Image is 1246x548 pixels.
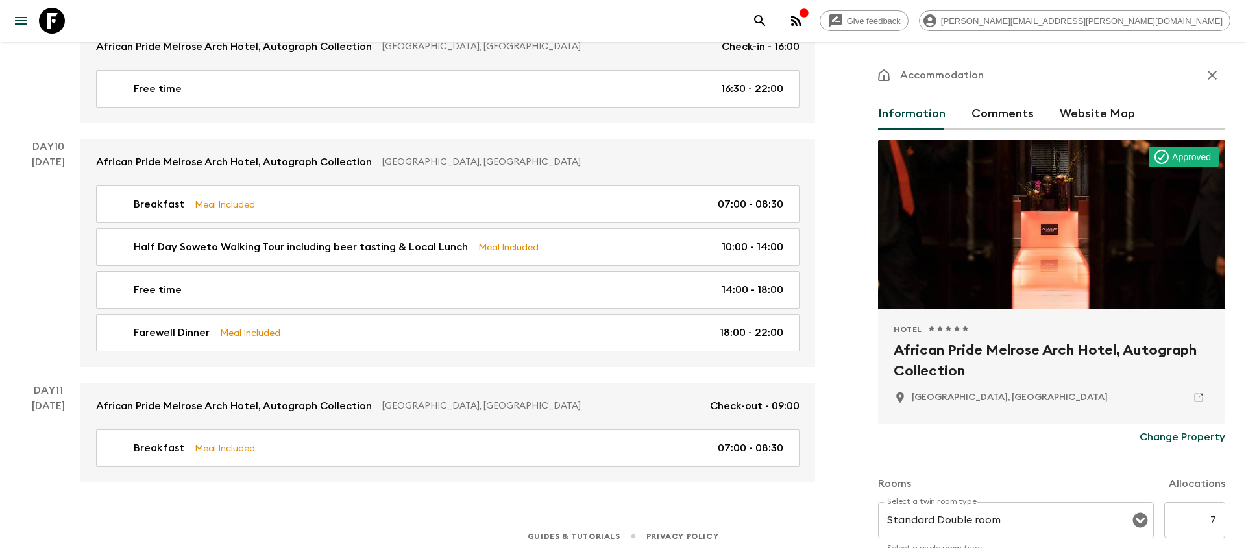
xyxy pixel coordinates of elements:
[1140,424,1225,450] button: Change Property
[32,154,65,367] div: [DATE]
[722,239,783,255] p: 10:00 - 14:00
[646,529,718,543] a: Privacy Policy
[720,325,783,340] p: 18:00 - 22:00
[878,99,946,130] button: Information
[894,324,922,335] span: Hotel
[718,197,783,212] p: 07:00 - 08:30
[1131,511,1149,529] button: Open
[16,139,80,154] p: Day 10
[900,67,984,83] p: Accommodation
[96,314,800,351] a: Farewell DinnerMeal Included18:00 - 22:00
[820,10,909,31] a: Give feedback
[8,8,34,34] button: menu
[195,441,255,455] p: Meal Included
[840,16,908,26] span: Give feedback
[220,326,280,340] p: Meal Included
[478,240,539,254] p: Meal Included
[80,23,815,70] a: African Pride Melrose Arch Hotel, Autograph Collection[GEOGRAPHIC_DATA], [GEOGRAPHIC_DATA]Check-i...
[934,16,1230,26] span: [PERSON_NAME][EMAIL_ADDRESS][PERSON_NAME][DOMAIN_NAME]
[971,99,1034,130] button: Comments
[96,39,372,54] p: African Pride Melrose Arch Hotel, Autograph Collection
[134,440,184,456] p: Breakfast
[878,140,1225,309] div: Photo of African Pride Melrose Arch Hotel, Autograph Collection
[80,383,815,429] a: African Pride Melrose Arch Hotel, Autograph Collection[GEOGRAPHIC_DATA], [GEOGRAPHIC_DATA]Check-o...
[1140,429,1225,445] p: Change Property
[528,529,620,543] a: Guides & Tutorials
[887,496,977,507] label: Select a twin room type
[1060,99,1135,130] button: Website Map
[80,139,815,185] a: African Pride Melrose Arch Hotel, Autograph Collection[GEOGRAPHIC_DATA], [GEOGRAPHIC_DATA]
[96,154,372,170] p: African Pride Melrose Arch Hotel, Autograph Collection
[912,391,1108,404] p: Sandton, South Africa
[96,398,372,414] p: African Pride Melrose Arch Hotel, Autograph Collection
[96,271,800,309] a: Free time14:00 - 18:00
[96,429,800,467] a: BreakfastMeal Included07:00 - 08:30
[134,197,184,212] p: Breakfast
[382,399,700,412] p: [GEOGRAPHIC_DATA], [GEOGRAPHIC_DATA]
[919,10,1230,31] div: [PERSON_NAME][EMAIL_ADDRESS][PERSON_NAME][DOMAIN_NAME]
[721,81,783,97] p: 16:30 - 22:00
[134,282,182,298] p: Free time
[382,156,789,169] p: [GEOGRAPHIC_DATA], [GEOGRAPHIC_DATA]
[195,197,255,211] p: Meal Included
[747,8,773,34] button: search adventures
[134,239,468,255] p: Half Day Soweto Walking Tour including beer tasting & Local Lunch
[1169,476,1225,492] p: Allocations
[96,70,800,108] a: Free time16:30 - 22:00
[894,340,1210,381] h2: African Pride Melrose Arch Hotel, Autograph Collection
[710,398,800,414] p: Check-out - 09:00
[718,440,783,456] p: 07:00 - 08:30
[96,185,800,223] a: BreakfastMeal Included07:00 - 08:30
[722,282,783,298] p: 14:00 - 18:00
[16,383,80,398] p: Day 11
[134,81,182,97] p: Free time
[722,39,800,54] p: Check-in - 16:00
[1172,150,1211,163] p: Approved
[134,325,210,340] p: Farewell Dinner
[382,40,711,53] p: [GEOGRAPHIC_DATA], [GEOGRAPHIC_DATA]
[96,228,800,266] a: Half Day Soweto Walking Tour including beer tasting & Local LunchMeal Included10:00 - 14:00
[878,476,911,492] p: Rooms
[32,398,65,482] div: [DATE]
